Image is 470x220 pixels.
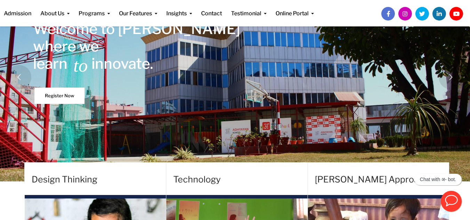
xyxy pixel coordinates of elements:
[34,88,85,104] a: Register Now
[173,164,308,195] h4: Technology
[33,20,240,72] rs-layer: Welcome to [PERSON_NAME] where we learn
[73,57,88,74] rs-layer: to
[91,55,153,72] rs-layer: innovate.
[32,164,166,195] h4: Design Thinking
[315,164,449,195] h4: [PERSON_NAME] Approach
[420,177,456,182] p: Chat with अ- bot.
